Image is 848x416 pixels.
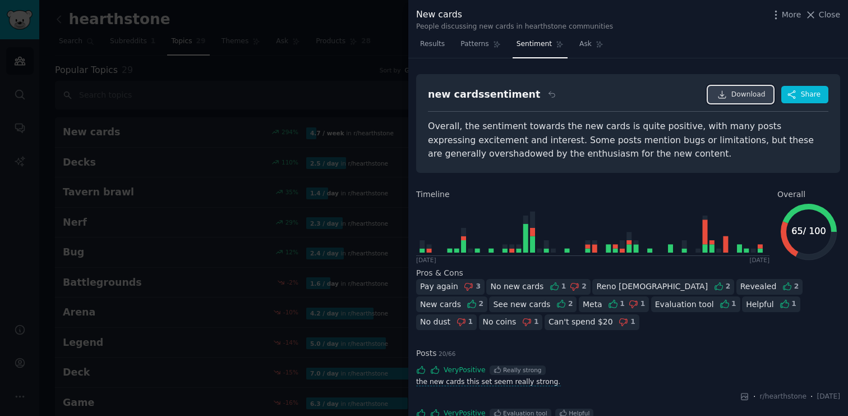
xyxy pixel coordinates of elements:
[416,8,613,22] div: New cards
[420,39,445,49] span: Results
[439,350,455,357] span: 20 / 66
[476,282,481,292] div: 3
[513,35,568,58] a: Sentiment
[777,189,805,200] span: Overall
[420,281,458,292] div: Pay again
[493,299,550,310] div: See new cards
[596,281,708,292] div: Reno [DEMOGRAPHIC_DATA]
[770,9,801,21] button: More
[460,39,488,49] span: Patterns
[534,317,539,327] div: 1
[561,282,566,292] div: 1
[805,9,840,21] button: Close
[753,391,755,403] span: ·
[457,35,504,58] a: Patterns
[583,299,602,310] div: Meta
[791,299,796,309] div: 1
[575,35,607,58] a: Ask
[420,299,461,310] div: New cards
[468,317,473,327] div: 1
[655,299,714,310] div: Evaluation tool
[416,35,449,58] a: Results
[740,281,777,292] div: Revealed
[420,316,450,328] div: No dust
[746,299,774,310] div: Helpful
[416,189,450,200] span: Timeline
[708,86,773,104] a: Download
[416,348,455,359] span: Posts
[620,299,625,309] div: 1
[428,88,540,102] div: new cards sentiment
[416,256,436,264] div: [DATE]
[640,299,646,309] div: 1
[791,226,826,236] text: 65 / 100
[810,391,813,403] span: ·
[726,282,731,292] div: 2
[630,317,635,327] div: 1
[416,377,840,387] a: the new cards this set seem really strong.
[731,90,766,100] span: Download
[817,392,840,402] span: [DATE]
[416,22,613,32] div: People discussing new cards in hearthstone communities
[568,299,573,309] div: 2
[801,90,821,100] span: Share
[517,39,552,49] span: Sentiment
[781,86,828,104] button: Share
[444,365,486,376] span: Very Positive
[819,9,840,21] span: Close
[503,366,542,374] div: Really strong
[579,39,592,49] span: Ask
[416,268,463,277] span: Pros & Cons
[478,299,483,309] div: 2
[428,120,828,161] div: Overall, the sentiment towards the new cards is quite positive, with many posts expressing excite...
[760,392,807,402] span: r/hearthstone
[483,316,517,328] div: No coins
[731,299,736,309] div: 1
[549,316,613,328] div: Can't spend $20
[749,256,769,264] div: [DATE]
[582,282,587,292] div: 2
[794,282,799,292] div: 2
[490,281,543,292] div: No new cards
[782,9,801,21] span: More
[415,378,561,386] span: the new cards this set seem really strong.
